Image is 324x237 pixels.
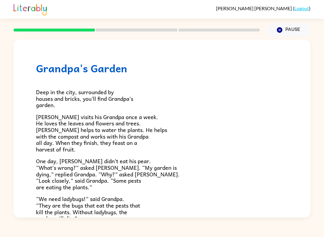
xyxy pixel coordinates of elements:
[36,88,133,109] span: Deep in the city, surrounded by houses and bricks, you’ll find Grandpa’s garden.
[267,23,310,37] button: Pause
[36,157,180,191] span: One day, [PERSON_NAME] didn’t eat his pear. “What’s wrong?” asked [PERSON_NAME]. “My garden is dy...
[294,5,309,11] a: Logout
[36,62,288,74] h1: Grandpa's Garden
[216,5,293,11] span: [PERSON_NAME] [PERSON_NAME]
[13,2,47,16] img: Literably
[36,194,140,223] span: “We need ladybugs!” said Grandpa. “They are the bugs that eat the pests that kill the plants. Wit...
[36,112,167,154] span: [PERSON_NAME] visits his Grandpa once a week. He loves the leaves and flowers and trees. [PERSON_...
[216,5,310,11] div: ( )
